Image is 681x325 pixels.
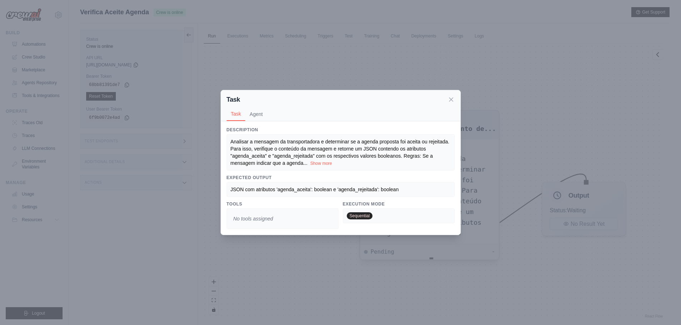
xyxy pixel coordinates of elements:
[231,187,399,192] span: JSON com atributos 'agenda_aceita': boolean e 'agenda_rejeitada': boolean
[227,95,240,105] h2: Task
[227,107,246,121] button: Task
[231,138,451,167] div: ...
[347,212,373,219] span: Sequential
[231,212,276,225] span: No tools assigned
[310,161,332,166] button: Show more
[227,175,455,181] h3: Expected Output
[227,127,455,133] h3: Description
[645,291,681,325] div: Widget de chat
[245,107,267,121] button: Agent
[231,139,450,166] span: Analisar a mensagem da transportadora e determinar se a agenda proposta foi aceita ou rejeitada. ...
[227,201,339,207] h3: Tools
[645,291,681,325] iframe: Chat Widget
[343,201,455,207] h3: Execution Mode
